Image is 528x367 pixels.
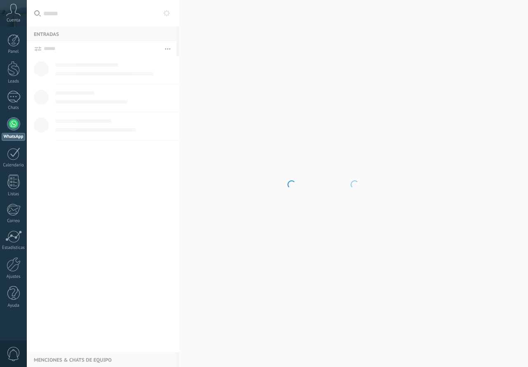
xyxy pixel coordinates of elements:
div: Ajustes [2,274,26,279]
div: Chats [2,105,26,111]
div: Estadísticas [2,245,26,251]
div: WhatsApp [2,133,25,141]
div: Ayuda [2,303,26,308]
div: Calendario [2,163,26,168]
span: Cuenta [7,18,20,23]
div: Leads [2,79,26,84]
div: Panel [2,49,26,54]
div: Listas [2,192,26,197]
div: Correo [2,218,26,224]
